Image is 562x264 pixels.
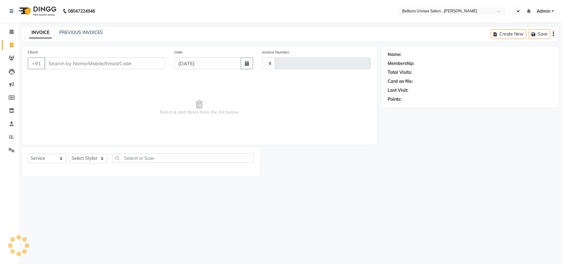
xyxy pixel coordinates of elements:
[59,30,103,35] a: PREVIOUS INVOICES
[491,29,526,39] button: Create New
[174,49,183,55] label: Date
[28,77,371,138] span: Select & add items from the list below
[388,78,413,85] div: Card on file:
[28,57,45,69] button: +91
[388,60,414,67] div: Membership:
[388,96,402,103] div: Points:
[44,57,165,69] input: Search by Name/Mobile/Email/Code
[388,87,408,94] div: Last Visit:
[388,69,412,76] div: Total Visits:
[28,49,38,55] label: Client
[16,2,58,20] img: logo
[262,49,289,55] label: Invoice Number
[537,8,550,15] span: Admin
[29,27,52,38] a: INVOICE
[529,29,550,39] button: Save
[68,2,95,20] b: 08047224946
[388,51,402,58] div: Name:
[112,153,254,163] input: Search or Scan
